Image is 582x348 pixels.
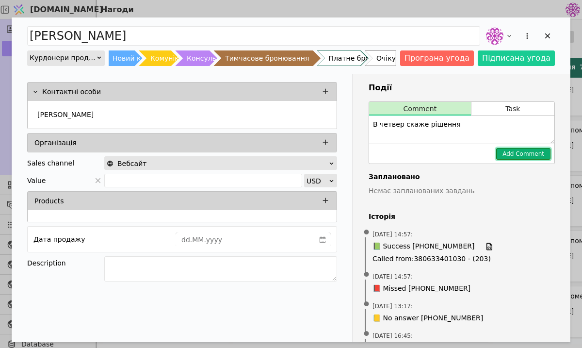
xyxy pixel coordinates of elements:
span: 📕 Missed [PHONE_NUMBER] [372,283,470,294]
button: Програна угода [400,50,474,66]
p: Немає запланованих завдань [369,186,555,196]
div: Description [27,256,104,270]
div: USD [307,174,328,188]
p: Контактні особи [42,87,101,97]
div: Консультація [187,50,235,66]
span: • [362,220,372,245]
div: Новий клієнт [113,50,159,66]
h3: Події [369,82,555,94]
div: Курдонери продажі [30,51,96,65]
span: 📗 Success [PHONE_NUMBER] [372,241,474,252]
span: • [362,263,372,287]
span: Value [27,174,46,187]
span: • [362,322,372,347]
span: [DATE] 16:45 : [372,331,413,340]
span: Вебсайт [117,157,146,170]
div: Комунікація [150,50,194,66]
h4: Заплановано [369,172,555,182]
span: • [362,292,372,317]
img: online-store.svg [107,160,113,167]
div: Sales channel [27,156,74,170]
span: [DATE] 13:17 : [372,302,413,311]
button: Підписана угода [478,50,555,66]
button: Add Comment [496,148,550,160]
span: 📒 No answer [PHONE_NUMBER] [372,313,483,323]
span: [DATE] 14:57 : [372,272,413,281]
div: Очікування [376,50,417,66]
button: Task [471,102,554,116]
span: Called from : 380633401030 - (203) [372,254,551,264]
p: Products [34,196,64,206]
h4: Історія [369,212,555,222]
textarea: В четвер скаже рішення [369,116,554,144]
div: Add Opportunity [12,17,570,342]
img: de [486,27,503,45]
svg: calender simple [319,236,326,243]
button: Comment [369,102,471,116]
div: Дата продажу [33,232,85,246]
span: [DATE] 14:57 : [372,230,413,239]
input: dd.MM.yyyy [176,233,315,247]
div: Тимчасове бронювання [225,50,309,66]
p: Організація [34,138,77,148]
div: Платне бронювання [328,50,401,66]
p: [PERSON_NAME] [37,110,94,120]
